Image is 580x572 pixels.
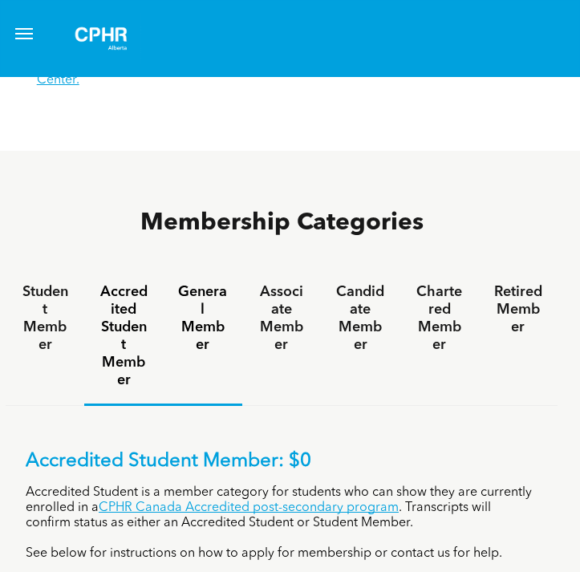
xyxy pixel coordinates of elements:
[20,283,70,354] h4: Student Member
[178,283,228,354] h4: General Member
[140,211,424,235] span: Membership Categories
[61,13,141,64] img: A white background with a few lines on it
[414,283,464,354] h4: Chartered Member
[493,283,543,336] h4: Retired Member
[99,283,148,389] h4: Accredited Student Member
[26,485,537,531] p: Accredited Student is a member category for students who can show they are currently enrolled in ...
[257,283,306,354] h4: Associate Member
[26,546,537,562] p: See below for instructions on how to apply for membership or contact us for help.
[8,18,40,50] button: menu
[335,283,385,354] h4: Candidate Member
[26,450,537,473] p: Accredited Student Member: $0
[99,501,399,514] a: CPHR Canada Accredited post-secondary program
